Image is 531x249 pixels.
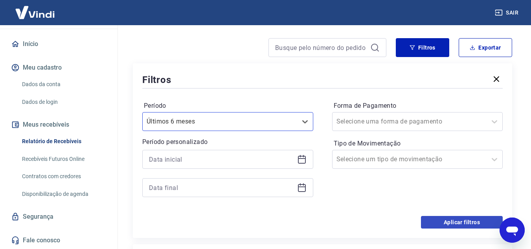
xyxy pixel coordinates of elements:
[142,74,171,86] h5: Filtros
[9,35,108,53] a: Início
[142,137,313,147] p: Período personalizado
[19,76,108,92] a: Dados da conta
[149,182,294,194] input: Data final
[9,232,108,249] a: Fale conosco
[275,42,367,53] input: Busque pelo número do pedido
[493,6,522,20] button: Sair
[19,168,108,184] a: Contratos com credores
[334,139,502,148] label: Tipo de Movimentação
[9,116,108,133] button: Meus recebíveis
[19,186,108,202] a: Disponibilização de agenda
[500,218,525,243] iframe: Botão para abrir a janela de mensagens
[19,94,108,110] a: Dados de login
[144,101,312,111] label: Período
[9,59,108,76] button: Meu cadastro
[9,208,108,225] a: Segurança
[19,151,108,167] a: Recebíveis Futuros Online
[19,133,108,149] a: Relatório de Recebíveis
[421,216,503,229] button: Aplicar filtros
[396,38,449,57] button: Filtros
[459,38,512,57] button: Exportar
[9,0,61,24] img: Vindi
[334,101,502,111] label: Forma de Pagamento
[149,153,294,165] input: Data inicial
